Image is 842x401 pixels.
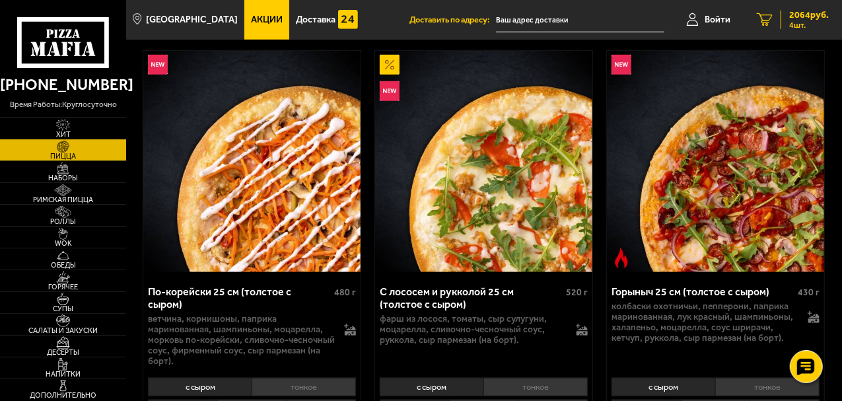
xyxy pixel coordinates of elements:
[338,10,358,30] img: 15daf4d41897b9f0e9f617042186c801.svg
[147,15,238,24] span: [GEOGRAPHIC_DATA]
[612,285,794,298] div: Горыныч 25 см (толстое с сыром)
[715,378,820,396] li: тонкое
[296,15,335,24] span: Доставка
[375,51,592,273] img: С лососем и рукколой 25 см (толстое с сыром)
[380,314,567,346] p: фарш из лосося, томаты, сыр сулугуни, моцарелла, сливочно-чесночный соус, руккола, сыр пармезан (...
[143,51,361,273] img: По-корейски 25 см (толстое с сыром)
[380,55,400,75] img: Акционный
[380,81,400,101] img: Новинка
[566,287,588,298] span: 520 г
[789,21,829,29] span: 4 шт.
[612,301,799,344] p: колбаски Охотничьи, пепперони, паприка маринованная, лук красный, шампиньоны, халапеньо, моцарелл...
[148,285,331,310] div: По-корейски 25 см (толстое с сыром)
[380,378,483,396] li: с сыром
[607,51,824,273] a: НовинкаОстрое блюдоГорыныч 25 см (толстое с сыром)
[251,15,283,24] span: Акции
[612,55,631,75] img: Новинка
[380,285,563,310] div: С лососем и рукколой 25 см (толстое с сыром)
[798,287,820,298] span: 430 г
[705,15,730,24] span: Войти
[148,55,168,75] img: Новинка
[612,378,715,396] li: с сыром
[607,51,824,273] img: Горыныч 25 см (толстое с сыром)
[148,314,335,367] p: ветчина, корнишоны, паприка маринованная, шампиньоны, моцарелла, морковь по-корейски, сливочно-че...
[143,51,361,273] a: НовинкаПо-корейски 25 см (толстое с сыром)
[334,287,356,298] span: 480 г
[148,378,252,396] li: с сыром
[789,11,829,20] span: 2064 руб.
[409,16,496,24] span: Доставить по адресу:
[496,8,664,32] input: Ваш адрес доставки
[252,378,356,396] li: тонкое
[375,51,592,273] a: АкционныйНовинкаС лососем и рукколой 25 см (толстое с сыром)
[612,248,631,268] img: Острое блюдо
[483,378,588,396] li: тонкое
